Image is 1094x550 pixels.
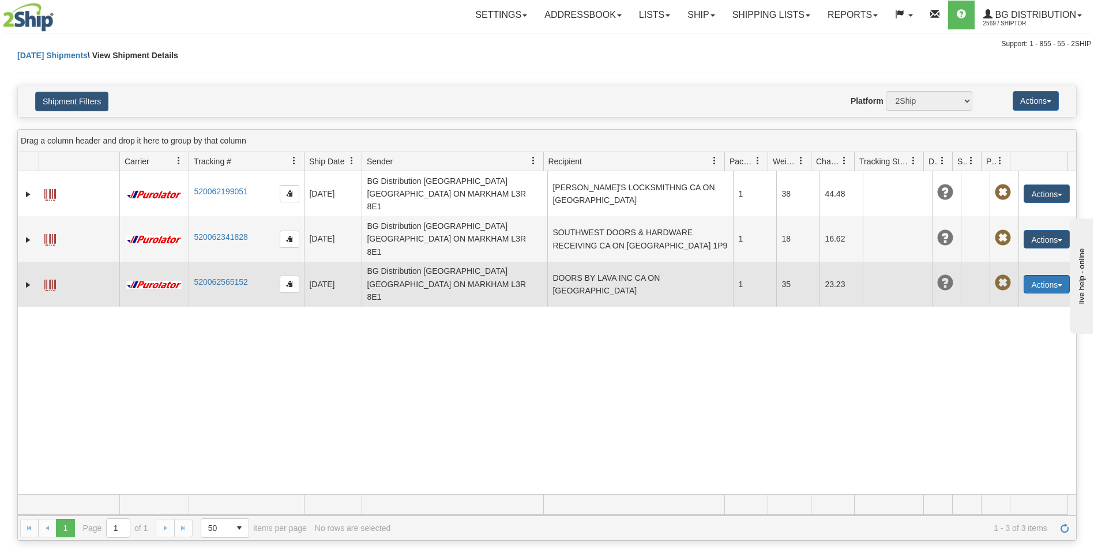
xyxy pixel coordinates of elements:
span: Weight [773,156,797,167]
div: No rows are selected [315,523,391,533]
a: Delivery Status filter column settings [933,151,952,171]
a: Settings [467,1,536,29]
span: Pickup Not Assigned [995,184,1011,201]
td: 44.48 [819,171,863,216]
a: Ship Date filter column settings [342,151,362,171]
a: Ship [679,1,723,29]
a: 520062341828 [194,232,247,242]
iframe: chat widget [1067,216,1093,334]
a: Expand [22,189,34,200]
button: Copy to clipboard [280,185,299,202]
a: Shipment Issues filter column settings [961,151,981,171]
span: Unknown [937,184,953,201]
span: Packages [730,156,754,167]
td: SOUTHWEST DOORS & HARDWARE RECEIVING CA ON [GEOGRAPHIC_DATA] 1P9 [547,216,733,261]
a: Sender filter column settings [524,151,543,171]
td: 1 [733,262,776,307]
a: Weight filter column settings [791,151,811,171]
td: BG Distribution [GEOGRAPHIC_DATA] [GEOGRAPHIC_DATA] ON MARKHAM L3R 8E1 [362,216,547,261]
button: Copy to clipboard [280,231,299,248]
a: Packages filter column settings [748,151,768,171]
button: Actions [1013,91,1059,111]
a: 520062565152 [194,277,247,287]
span: 2569 / ShipTor [983,18,1070,29]
a: 520062199051 [194,187,247,196]
span: Unknown [937,230,953,246]
button: Copy to clipboard [280,276,299,293]
a: Refresh [1055,519,1074,537]
a: BG Distribution 2569 / ShipTor [975,1,1091,29]
button: Actions [1024,230,1070,248]
a: Lists [630,1,679,29]
span: Sender [367,156,393,167]
td: 23.23 [819,262,863,307]
td: BG Distribution [GEOGRAPHIC_DATA] [GEOGRAPHIC_DATA] ON MARKHAM L3R 8E1 [362,262,547,307]
img: 11 - Purolator [125,190,183,199]
a: Label [44,229,56,247]
a: Expand [22,234,34,246]
button: Actions [1024,184,1070,203]
span: 1 - 3 of 3 items [398,523,1047,533]
a: Addressbook [536,1,630,29]
td: 38 [776,171,819,216]
div: Support: 1 - 855 - 55 - 2SHIP [3,39,1091,49]
div: grid grouping header [18,130,1076,152]
a: Label [44,274,56,293]
span: Ship Date [309,156,344,167]
label: Platform [851,95,884,107]
span: \ View Shipment Details [88,51,178,60]
td: 1 [733,171,776,216]
span: Pickup Not Assigned [995,230,1011,246]
a: Shipping lists [724,1,819,29]
span: BG Distribution [993,10,1076,20]
td: DOORS BY LAVA INC CA ON [GEOGRAPHIC_DATA] [547,262,733,307]
td: [PERSON_NAME]'S LOCKSMITHNG CA ON [GEOGRAPHIC_DATA] [547,171,733,216]
a: Carrier filter column settings [169,151,189,171]
span: 50 [208,522,223,534]
span: Pickup Status [986,156,996,167]
a: Label [44,184,56,202]
span: Page 1 [56,519,74,537]
a: Recipient filter column settings [705,151,724,171]
span: Pickup Not Assigned [995,275,1011,291]
span: Page sizes drop down [201,518,249,538]
td: 35 [776,262,819,307]
span: Tracking # [194,156,231,167]
span: Charge [816,156,840,167]
td: 1 [733,216,776,261]
span: Tracking Status [859,156,909,167]
a: Tracking # filter column settings [284,151,304,171]
span: Unknown [937,275,953,291]
a: Expand [22,279,34,291]
a: Tracking Status filter column settings [904,151,923,171]
td: BG Distribution [GEOGRAPHIC_DATA] [GEOGRAPHIC_DATA] ON MARKHAM L3R 8E1 [362,171,547,216]
span: select [230,519,249,537]
a: [DATE] Shipments [17,51,88,60]
span: items per page [201,518,307,538]
a: Pickup Status filter column settings [990,151,1010,171]
a: Charge filter column settings [834,151,854,171]
span: Delivery Status [928,156,938,167]
td: 16.62 [819,216,863,261]
td: [DATE] [304,262,362,307]
a: Reports [819,1,886,29]
span: Shipment Issues [957,156,967,167]
span: Page of 1 [83,518,148,538]
td: [DATE] [304,171,362,216]
td: 18 [776,216,819,261]
div: live help - online [9,10,107,18]
button: Shipment Filters [35,92,108,111]
span: Carrier [125,156,149,167]
span: Recipient [548,156,582,167]
button: Actions [1024,275,1070,293]
img: 11 - Purolator [125,281,183,289]
td: [DATE] [304,216,362,261]
img: 11 - Purolator [125,235,183,244]
img: logo2569.jpg [3,3,54,32]
input: Page 1 [107,519,130,537]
